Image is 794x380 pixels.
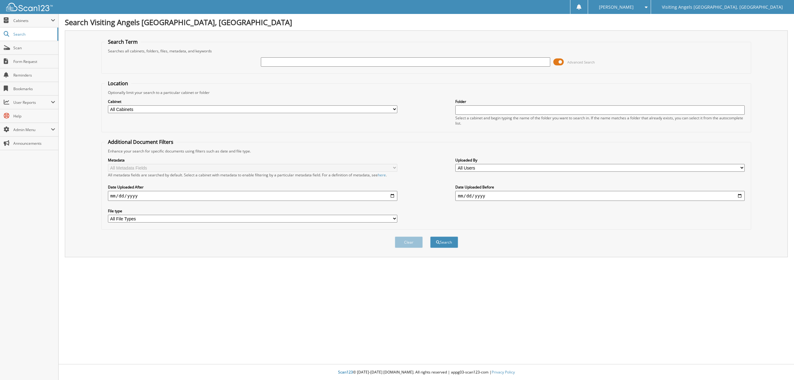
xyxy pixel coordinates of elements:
label: File type [108,208,397,214]
legend: Search Term [105,38,141,45]
div: Optionally limit your search to a particular cabinet or folder [105,90,748,95]
div: Enhance your search for specific documents using filters such as date and file type. [105,148,748,154]
h1: Search Visiting Angels [GEOGRAPHIC_DATA], [GEOGRAPHIC_DATA] [65,17,788,27]
button: Clear [395,236,423,248]
div: Searches all cabinets, folders, files, metadata, and keywords [105,48,748,54]
span: Form Request [13,59,55,64]
span: Visiting Angels [GEOGRAPHIC_DATA], [GEOGRAPHIC_DATA] [662,5,783,9]
span: Help [13,113,55,119]
button: Search [430,236,458,248]
a: here [378,172,386,178]
span: [PERSON_NAME] [599,5,634,9]
img: scan123-logo-white.svg [6,3,53,11]
label: Cabinet [108,99,397,104]
span: Search [13,32,54,37]
legend: Location [105,80,131,87]
input: start [108,191,397,201]
legend: Additional Document Filters [105,139,176,145]
span: Admin Menu [13,127,51,132]
span: Cabinets [13,18,51,23]
label: Uploaded By [455,157,745,163]
span: Scan123 [338,369,353,375]
span: Announcements [13,141,55,146]
div: All metadata fields are searched by default. Select a cabinet with metadata to enable filtering b... [108,172,397,178]
label: Date Uploaded After [108,184,397,190]
span: User Reports [13,100,51,105]
label: Folder [455,99,745,104]
label: Date Uploaded Before [455,184,745,190]
div: © [DATE]-[DATE] [DOMAIN_NAME]. All rights reserved | appg03-scan123-com | [59,365,794,380]
input: end [455,191,745,201]
div: Select a cabinet and begin typing the name of the folder you want to search in. If the name match... [455,115,745,126]
span: Scan [13,45,55,51]
span: Bookmarks [13,86,55,91]
label: Metadata [108,157,397,163]
span: Reminders [13,73,55,78]
a: Privacy Policy [492,369,515,375]
span: Advanced Search [567,60,595,64]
